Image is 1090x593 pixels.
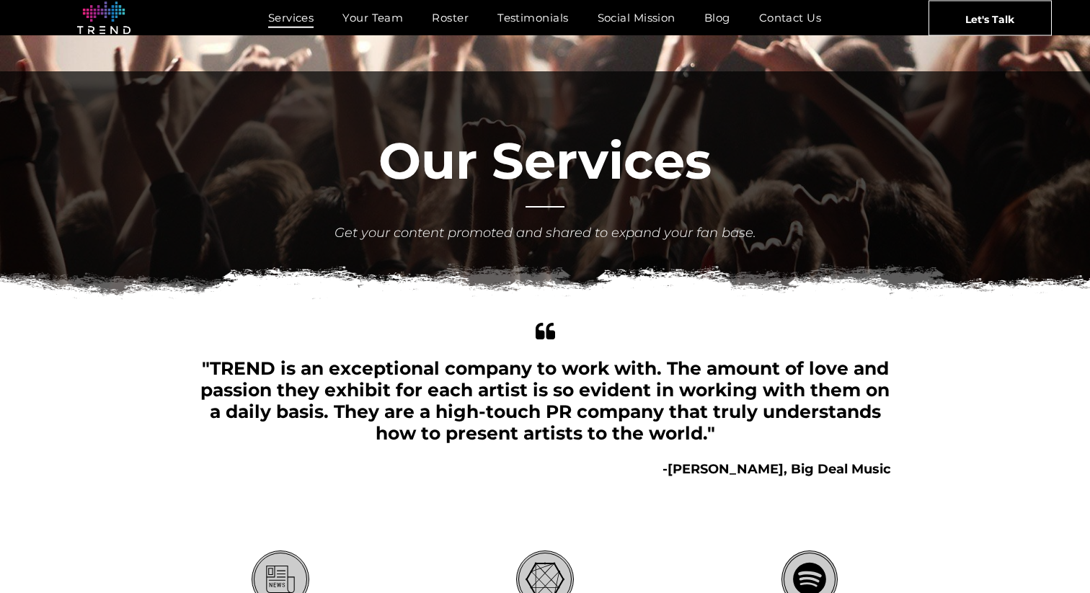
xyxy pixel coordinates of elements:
span: "TREND is an exceptional company to work with. The amount of love and passion they exhibit for ea... [200,357,890,444]
a: Testimonials [483,7,582,28]
iframe: Chat Widget [830,426,1090,593]
a: Social Mission [583,7,690,28]
span: Let's Talk [965,1,1014,37]
a: Contact Us [745,7,836,28]
a: Your Team [328,7,417,28]
div: Get your content promoted and shared to expand your fan base. [332,223,758,243]
a: Roster [417,7,483,28]
font: Our Services [378,130,712,192]
a: Services [254,7,329,28]
b: -[PERSON_NAME], Big Deal Music [663,461,891,477]
a: Blog [690,7,745,28]
img: logo [77,1,130,35]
